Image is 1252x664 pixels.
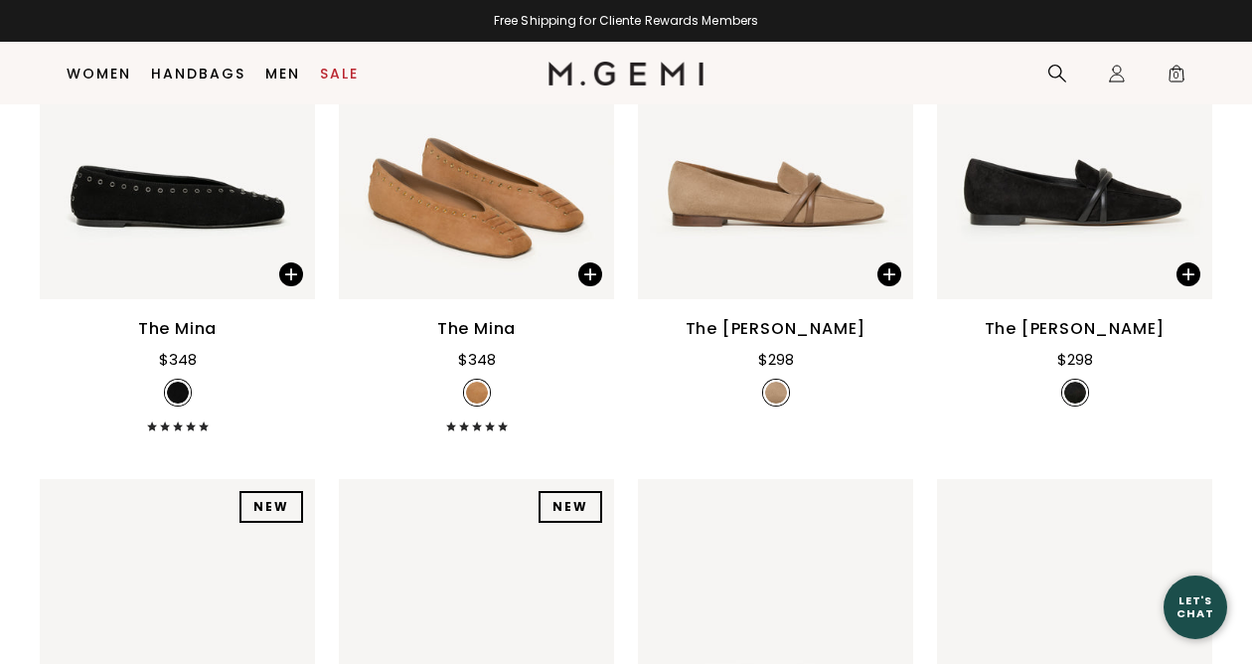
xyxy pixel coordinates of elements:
div: $298 [758,348,794,372]
a: Men [265,66,300,82]
div: The [PERSON_NAME] [985,317,1166,341]
div: The Mina [138,317,217,341]
a: Handbags [151,66,245,82]
div: NEW [539,491,602,523]
span: 0 [1167,68,1186,87]
div: $348 [458,348,496,372]
div: NEW [239,491,303,523]
div: $298 [1057,348,1093,372]
img: v_7387698167867_SWATCH_50x.jpg [167,382,189,404]
div: The [PERSON_NAME] [686,317,866,341]
img: v_7387698102331_SWATCH_50x.jpg [466,382,488,404]
div: $348 [159,348,197,372]
img: M.Gemi [548,62,704,85]
a: Sale [320,66,359,82]
div: Let's Chat [1164,594,1227,619]
div: The Mina [437,317,516,341]
img: v_7396490182715_SWATCH_50x.jpg [765,382,787,404]
a: Women [67,66,131,82]
img: v_7396490084411_SWATCH_50x.jpg [1064,382,1086,404]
